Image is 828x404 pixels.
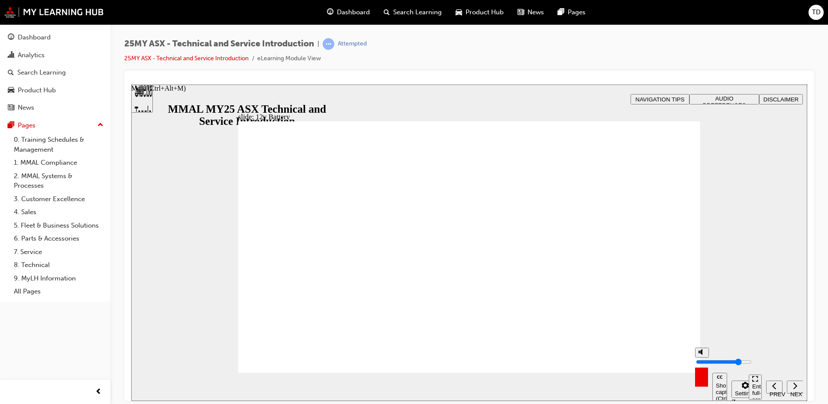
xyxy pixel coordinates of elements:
[621,299,627,325] div: Enter full-screen (Ctrl+Alt+F)
[8,122,14,130] span: pages-icon
[572,11,615,24] span: AUDIO PREFERENCES
[124,55,249,62] a: 25MY ASX - Technical and Service Introduction
[10,156,107,169] a: 1. MMAL Compliance
[18,103,34,113] div: News
[638,306,648,313] div: PREV
[18,85,56,95] div: Product Hub
[10,272,107,285] a: 9. MyLH Information
[17,68,66,78] div: Search Learning
[3,29,107,46] a: Dashboard
[511,3,551,21] a: news-iconNews
[18,33,51,42] div: Dashboard
[317,39,319,49] span: |
[384,7,390,18] span: search-icon
[3,82,107,98] a: Product Hub
[517,7,524,18] span: news-icon
[8,87,14,94] span: car-icon
[3,47,107,63] a: Analytics
[18,121,36,130] div: Pages
[812,7,821,17] span: TD
[600,313,618,339] label: Zoom to fit
[628,10,672,20] button: DISCLAIMER
[97,120,103,131] span: up-icon
[809,5,824,20] button: TD
[581,288,596,316] button: Show captions (Ctrl+Alt+C)
[3,65,107,81] a: Search Learning
[8,104,14,112] span: news-icon
[95,387,102,397] span: prev-icon
[600,296,628,313] button: Settings
[585,298,592,317] div: Show captions (Ctrl+Alt+C)
[456,7,462,18] span: car-icon
[257,54,321,64] li: eLearning Module View
[659,306,669,313] div: NEXT
[10,169,107,192] a: 2. MMAL Systems & Processes
[466,7,504,17] span: Product Hub
[558,10,628,20] button: AUDIO PREFERENCES
[393,7,442,17] span: Search Learning
[10,133,107,156] a: 0. Training Schedules & Management
[449,3,511,21] a: car-iconProduct Hub
[558,7,564,18] span: pages-icon
[10,219,107,232] a: 5. Fleet & Business Solutions
[10,258,107,272] a: 8. Technical
[8,34,14,42] span: guage-icon
[327,7,333,18] span: guage-icon
[635,296,651,309] button: Previous (Ctrl+Alt+Comma)
[377,3,449,21] a: search-iconSearch Learning
[3,117,107,134] button: Pages
[10,232,107,245] a: 6. Parts & Accessories
[8,52,14,59] span: chart-icon
[124,39,314,49] span: 25MY ASX - Technical and Service Introduction
[604,306,624,312] div: Settings
[3,100,107,116] a: News
[3,28,107,117] button: DashboardAnalyticsSearch LearningProduct HubNews
[568,7,585,17] span: Pages
[10,285,107,298] a: All Pages
[8,69,14,77] span: search-icon
[527,7,544,17] span: News
[4,7,104,18] img: mmal
[551,3,592,21] a: pages-iconPages
[10,205,107,219] a: 4. Sales
[560,288,613,316] div: misc controls
[337,7,370,17] span: Dashboard
[618,288,672,316] nav: slide navigation
[323,38,334,50] span: learningRecordVerb_ATTEMPT-icon
[338,40,367,48] div: Attempted
[618,290,631,315] button: Enter full-screen (Ctrl+Alt+F)
[499,10,558,20] button: NAVIGATION TIPS
[656,296,672,309] button: Next (Ctrl+Alt+Period)
[10,192,107,206] a: 3. Customer Excellence
[504,12,553,18] span: NAVIGATION TIPS
[18,50,45,60] div: Analytics
[320,3,377,21] a: guage-iconDashboard
[632,12,667,18] span: DISCLAIMER
[10,245,107,259] a: 7. Service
